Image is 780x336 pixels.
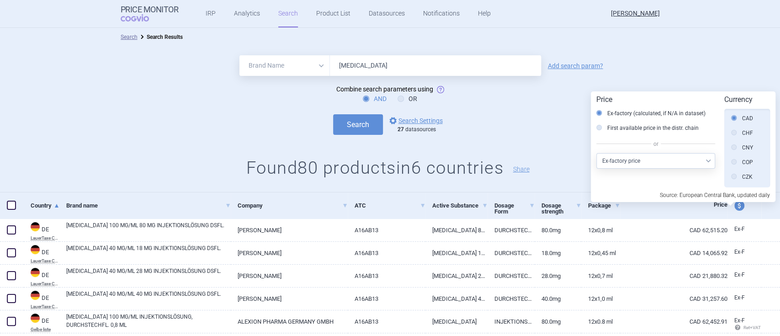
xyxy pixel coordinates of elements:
img: Germany [31,222,40,231]
a: Ex-F [727,223,761,236]
a: Ex-F [727,291,761,305]
a: CAD 62,452.91 [620,310,727,333]
a: [PERSON_NAME] [231,242,348,264]
a: Add search param? [548,63,603,69]
a: A16AB13 [348,219,425,241]
a: 12X1,0 ml [581,288,620,310]
span: Ex-factory price [734,249,745,255]
a: [PERSON_NAME] [231,288,348,310]
abbr: LauerTaxe CGM — Complex database for German drug information provided by commercial provider CGM ... [31,304,59,309]
a: 12X0.8 ML [581,310,620,333]
li: Search Results [138,32,183,42]
a: DEDELauerTaxe CGM [24,221,59,240]
a: [MEDICAL_DATA] 40 MG/ML 40 MG INJEKTIONSLÖSUNG DSFL. [66,290,231,306]
a: [MEDICAL_DATA] 40 MG/ML 28 MG INJEKTIONSLÖSUNG DSFL. [66,267,231,283]
a: [PERSON_NAME] [231,219,348,241]
a: CAD 14,065.92 [620,242,727,264]
abbr: LauerTaxe CGM — Complex database for German drug information provided by commercial provider CGM ... [31,282,59,286]
a: [MEDICAL_DATA] 40 MG [425,288,488,310]
strong: Price Monitor [121,5,179,14]
a: 28.0mg [535,265,581,287]
label: COP [731,158,753,167]
strong: 27 [398,126,404,133]
button: Search [333,114,383,135]
a: [MEDICAL_DATA] 100 MG/ML 80 MG INJEKTIONSLÖSUNG DSFL. [66,221,231,238]
strong: Search Results [147,34,183,40]
a: Ex-F [727,268,761,282]
a: Country [31,194,59,217]
a: [MEDICAL_DATA] 40 MG/ML 18 MG INJEKTIONSLÖSUNG DSFL. [66,244,231,261]
a: DEDELauerTaxe CGM [24,290,59,309]
a: INJEKTIONSLSG. [488,310,534,333]
p: Source: European Central Bank, updated daily [596,187,770,198]
img: Germany [31,314,40,323]
a: A16AB13 [348,242,425,264]
a: Ex-F Ret+VAT calc [727,314,761,335]
label: Ex-factory (calculated, if N/A in dataset) [596,109,706,118]
a: Package [588,194,620,217]
span: Ex-factory price [734,294,745,301]
a: [MEDICAL_DATA] [425,310,488,333]
a: [PERSON_NAME] [231,265,348,287]
a: DURCHSTECHFLASCHEN [488,265,534,287]
a: A16AB13 [348,310,425,333]
img: Germany [31,291,40,300]
a: Search [121,34,138,40]
a: 80.0mg [535,310,581,333]
a: CAD 31,257.60 [620,288,727,310]
a: DURCHSTECHFLASCHEN [488,242,534,264]
a: 12X0,45 ml [581,242,620,264]
abbr: LauerTaxe CGM — Complex database for German drug information provided by commercial provider CGM ... [31,236,59,240]
span: Combine search parameters using [336,85,433,93]
span: or [651,139,661,149]
a: Dosage Form [494,194,534,223]
label: DKK [731,187,753,196]
a: CAD 62,515.20 [620,219,727,241]
a: CAD 21,880.32 [620,265,727,287]
img: Germany [31,245,40,254]
label: CHF [731,128,753,138]
label: First available price in the distr. chain [596,123,699,133]
a: Active Substance [432,194,488,217]
abbr: Gelbe liste — Gelbe Liste online database by Medizinische Medien Informations GmbH (MMI), Germany [31,327,59,332]
a: Dosage strength [541,194,581,223]
strong: Price [596,95,612,104]
span: COGVIO [121,14,162,21]
label: CZK [731,172,753,181]
a: DEDELauerTaxe CGM [24,244,59,263]
a: 12X0,7 ml [581,265,620,287]
a: 18.0mg [535,242,581,264]
a: Brand name [66,194,231,217]
span: Price [714,201,727,208]
a: 80.0mg [535,219,581,241]
a: Search Settings [387,115,443,126]
a: A16AB13 [348,265,425,287]
a: DURCHSTECHFLASCHEN [488,288,534,310]
a: 40.0mg [535,288,581,310]
span: Ret+VAT calc [734,325,769,330]
a: [MEDICAL_DATA] 28 MG [425,265,488,287]
label: AND [363,94,387,103]
a: ALEXION PHARMA GERMANY GMBH [231,310,348,333]
a: [MEDICAL_DATA] 18 MG [425,242,488,264]
span: Ex-factory price [734,272,745,278]
button: Share [513,166,530,172]
a: Ex-F [727,245,761,259]
span: Ex-factory price [734,226,745,232]
a: A16AB13 [348,288,425,310]
a: ATC [355,194,425,217]
a: [MEDICAL_DATA] 100 MG/ML INJEKTIONSLÖSUNG, DURCHSTECHFL. 0,8 ML [66,313,231,329]
img: Germany [31,268,40,277]
label: CAD [731,114,753,123]
a: [MEDICAL_DATA] 80 MG [425,219,488,241]
label: CNY [731,143,753,152]
a: 12X0,8 ml [581,219,620,241]
abbr: LauerTaxe CGM — Complex database for German drug information provided by commercial provider CGM ... [31,259,59,263]
a: DURCHSTECHFLASCHEN [488,219,534,241]
a: DEDELauerTaxe CGM [24,267,59,286]
div: datasources [398,126,447,133]
a: Company [238,194,348,217]
label: OR [398,94,417,103]
a: DEDEGelbe liste [24,313,59,332]
span: Ex-factory price [734,317,745,324]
